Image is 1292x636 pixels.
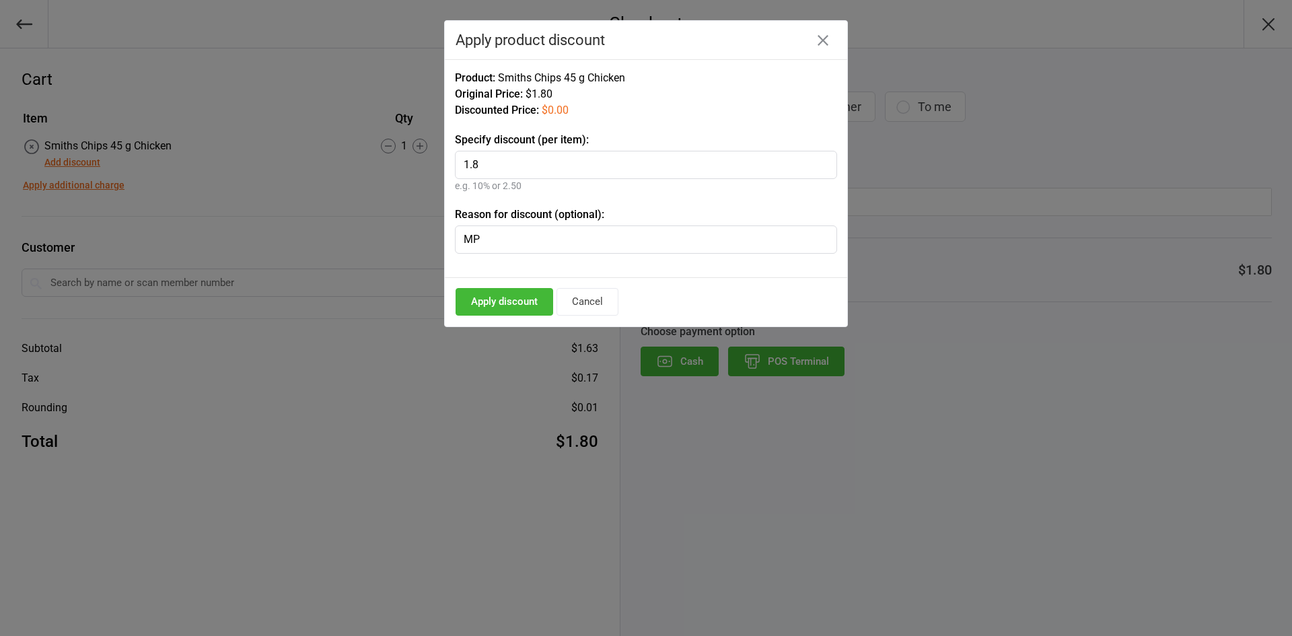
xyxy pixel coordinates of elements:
div: Smiths Chips 45 g Chicken [455,70,837,86]
label: Reason for discount (optional): [455,207,837,223]
div: $1.80 [455,86,837,102]
span: Discounted Price: [455,104,539,116]
span: Original Price: [455,87,523,100]
label: Specify discount (per item): [455,132,837,148]
button: Cancel [557,288,618,316]
button: Apply discount [456,288,553,316]
div: e.g. 10% or 2.50 [455,179,837,193]
span: $0.00 [542,104,569,116]
span: Product: [455,71,495,84]
div: Apply product discount [456,32,836,48]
